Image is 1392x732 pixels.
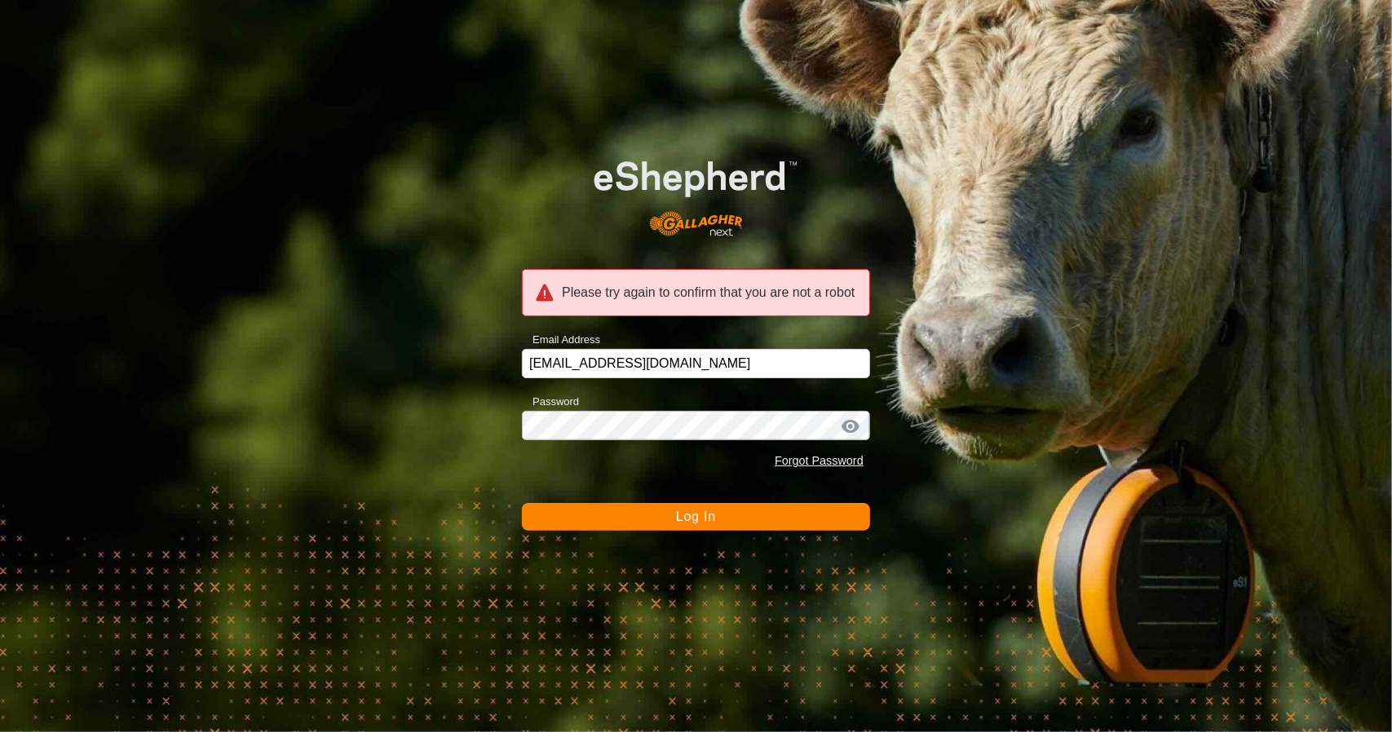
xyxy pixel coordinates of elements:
label: Email Address [522,332,600,348]
span: Log In [676,509,716,523]
img: E-shepherd Logo [557,132,835,250]
a: Forgot Password [775,454,864,467]
button: Log In [522,503,870,531]
input: Email Address [522,349,870,378]
label: Password [522,394,579,410]
div: Please try again to confirm that you are not a robot [522,269,870,316]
